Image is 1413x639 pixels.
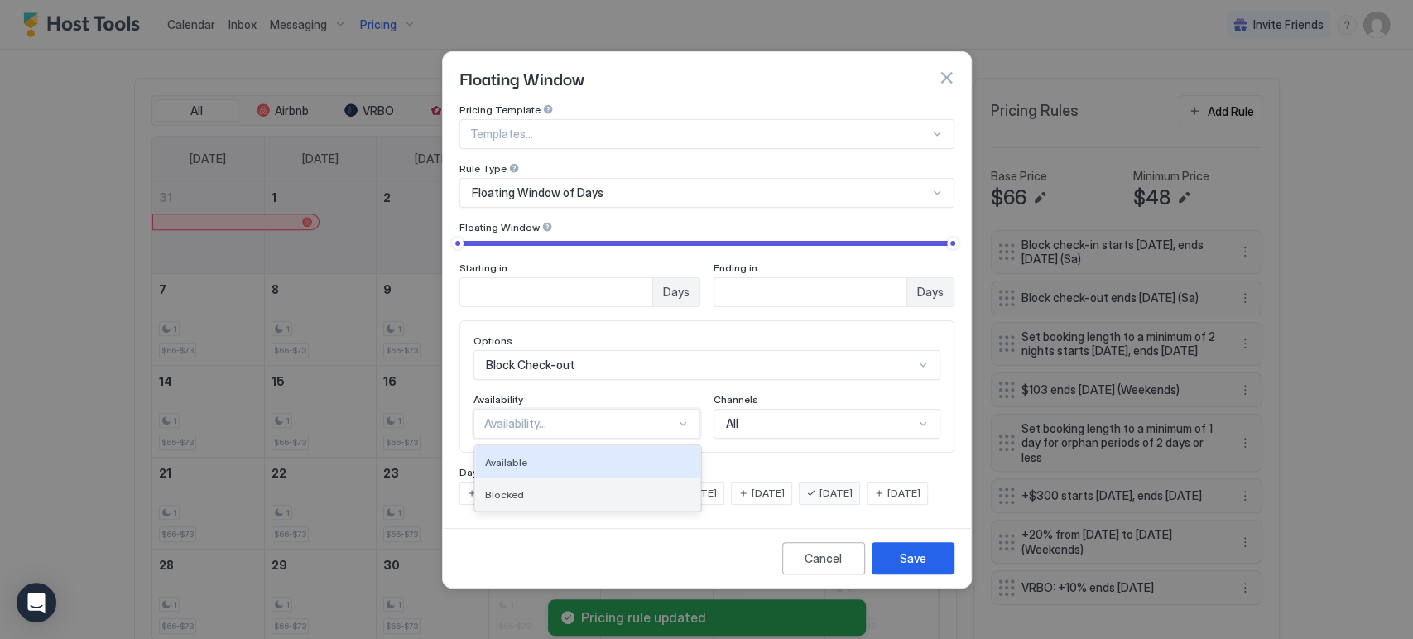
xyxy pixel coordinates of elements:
[714,393,758,406] span: Channels
[459,466,540,478] span: Days of the week
[485,488,524,501] span: Blocked
[917,285,944,300] span: Days
[486,358,574,372] span: Block Check-out
[752,486,785,501] span: [DATE]
[900,550,926,567] div: Save
[726,416,738,431] span: All
[459,103,541,116] span: Pricing Template
[459,65,584,90] span: Floating Window
[17,583,56,622] div: Open Intercom Messenger
[460,278,652,306] input: Input Field
[459,262,507,274] span: Starting in
[819,486,853,501] span: [DATE]
[473,334,512,347] span: Options
[782,542,865,574] button: Cancel
[805,550,842,567] div: Cancel
[485,456,527,468] span: Available
[484,416,675,431] div: Availability...
[714,262,757,274] span: Ending in
[459,221,540,233] span: Floating Window
[887,486,920,501] span: [DATE]
[472,185,603,200] span: Floating Window of Days
[459,162,507,175] span: Rule Type
[714,278,906,306] input: Input Field
[872,542,954,574] button: Save
[663,285,690,300] span: Days
[473,393,523,406] span: Availability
